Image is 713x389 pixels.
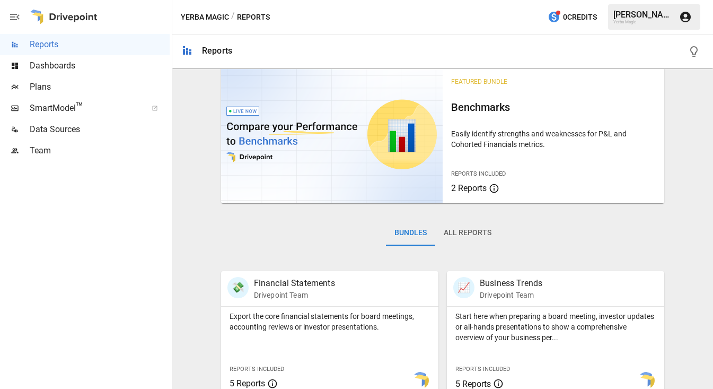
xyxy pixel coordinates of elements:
[451,170,506,177] span: Reports Included
[480,290,542,300] p: Drivepoint Team
[221,65,443,203] img: video thumbnail
[30,59,170,72] span: Dashboards
[412,372,429,389] img: smart model
[613,20,673,24] div: Yerba Magic
[638,372,655,389] img: smart model
[435,220,500,246] button: All Reports
[231,11,235,24] div: /
[230,366,284,373] span: Reports Included
[563,11,597,24] span: 0 Credits
[451,78,507,85] span: Featured Bundle
[455,311,656,343] p: Start here when preparing a board meeting, investor updates or all-hands presentations to show a ...
[613,10,673,20] div: [PERSON_NAME]
[480,277,542,290] p: Business Trends
[451,99,656,116] h6: Benchmarks
[76,100,83,114] span: ™
[254,290,335,300] p: Drivepoint Team
[181,11,229,24] button: Yerba Magic
[451,183,487,193] span: 2 Reports
[230,311,430,332] p: Export the core financial statements for board meetings, accounting reviews or investor presentat...
[227,277,249,298] div: 💸
[455,379,491,389] span: 5 Reports
[386,220,435,246] button: Bundles
[30,81,170,93] span: Plans
[30,38,170,51] span: Reports
[30,144,170,157] span: Team
[455,366,510,373] span: Reports Included
[230,378,265,388] span: 5 Reports
[543,7,601,27] button: 0Credits
[30,102,140,115] span: SmartModel
[453,277,474,298] div: 📈
[202,46,232,56] div: Reports
[451,128,656,150] p: Easily identify strengths and weaknesses for P&L and Cohorted Financials metrics.
[254,277,335,290] p: Financial Statements
[30,123,170,136] span: Data Sources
